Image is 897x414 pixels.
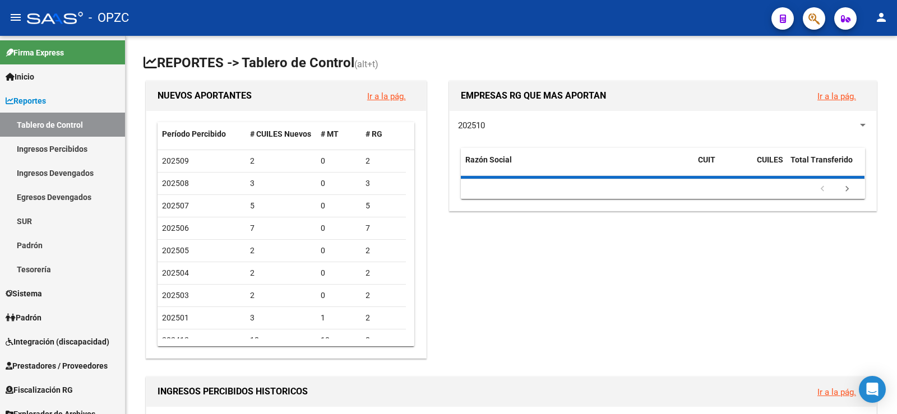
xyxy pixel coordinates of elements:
[6,360,108,372] span: Prestadores / Proveedores
[6,95,46,107] span: Reportes
[162,246,189,255] span: 202505
[162,313,189,322] span: 202501
[366,334,401,347] div: 8
[321,199,357,212] div: 0
[162,156,189,165] span: 202509
[162,336,189,345] span: 202412
[354,59,378,69] span: (alt+t)
[9,11,22,24] mat-icon: menu
[162,179,189,188] span: 202508
[250,177,312,190] div: 3
[250,334,312,347] div: 18
[693,148,752,185] datatable-header-cell: CUIT
[321,177,357,190] div: 0
[859,376,886,403] div: Open Intercom Messenger
[158,90,252,101] span: NUEVOS APORTANTES
[361,122,406,146] datatable-header-cell: # RG
[786,148,864,185] datatable-header-cell: Total Transferido
[6,287,42,300] span: Sistema
[321,244,357,257] div: 0
[158,386,308,397] span: INGRESOS PERCIBIDOS HISTORICOS
[366,222,401,235] div: 7
[250,199,312,212] div: 5
[316,122,361,146] datatable-header-cell: # MT
[458,120,485,131] span: 202510
[6,311,41,324] span: Padrón
[250,155,312,168] div: 2
[250,311,312,324] div: 3
[757,155,783,164] span: CUILES
[321,267,357,280] div: 0
[321,129,339,138] span: # MT
[6,384,73,396] span: Fiscalización RG
[366,267,401,280] div: 2
[366,177,401,190] div: 3
[875,11,888,24] mat-icon: person
[461,148,693,185] datatable-header-cell: Razón Social
[6,46,64,59] span: Firma Express
[321,311,357,324] div: 1
[250,222,312,235] div: 7
[321,289,357,302] div: 0
[752,148,786,185] datatable-header-cell: CUILES
[461,90,606,101] span: EMPRESAS RG QUE MAS APORTAN
[89,6,129,30] span: - OPZC
[790,155,853,164] span: Total Transferido
[321,222,357,235] div: 0
[366,311,401,324] div: 2
[836,183,858,196] a: go to next page
[158,122,246,146] datatable-header-cell: Período Percibido
[812,183,833,196] a: go to previous page
[162,291,189,300] span: 202503
[250,289,312,302] div: 2
[366,199,401,212] div: 5
[808,86,865,106] button: Ir a la pág.
[817,91,856,101] a: Ir a la pág.
[162,201,189,210] span: 202507
[698,155,715,164] span: CUIT
[366,129,382,138] span: # RG
[808,382,865,402] button: Ir a la pág.
[366,289,401,302] div: 2
[162,224,189,232] span: 202506
[250,129,311,138] span: # CUILES Nuevos
[6,71,34,83] span: Inicio
[358,86,415,106] button: Ir a la pág.
[465,155,512,164] span: Razón Social
[817,387,856,397] a: Ir a la pág.
[6,336,109,348] span: Integración (discapacidad)
[144,54,879,73] h1: REPORTES -> Tablero de Control
[366,244,401,257] div: 2
[366,155,401,168] div: 2
[321,334,357,347] div: 10
[250,244,312,257] div: 2
[367,91,406,101] a: Ir a la pág.
[321,155,357,168] div: 0
[246,122,317,146] datatable-header-cell: # CUILES Nuevos
[162,129,226,138] span: Período Percibido
[162,268,189,277] span: 202504
[250,267,312,280] div: 2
